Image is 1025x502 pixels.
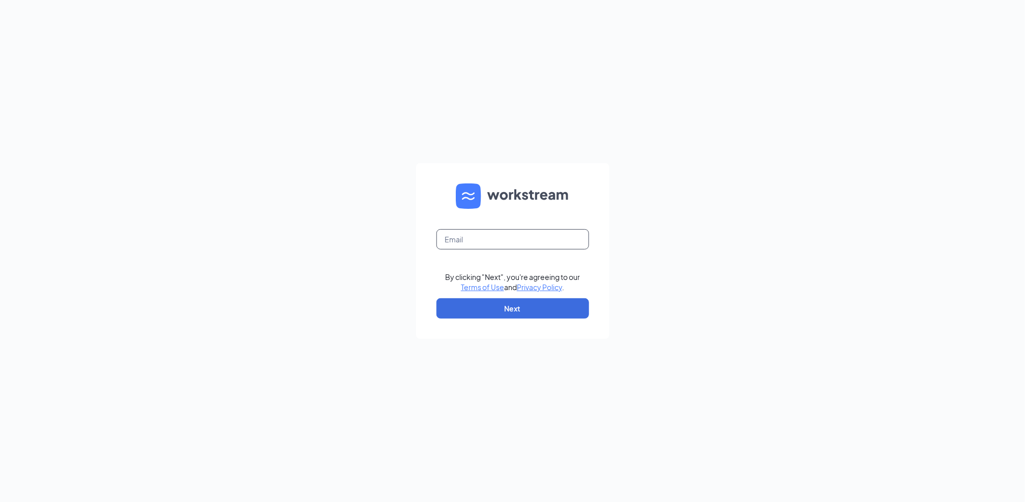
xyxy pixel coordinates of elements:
input: Email [436,229,589,249]
a: Privacy Policy [517,283,562,292]
a: Terms of Use [461,283,504,292]
img: WS logo and Workstream text [456,183,570,209]
div: By clicking "Next", you're agreeing to our and . [445,272,580,292]
button: Next [436,298,589,319]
